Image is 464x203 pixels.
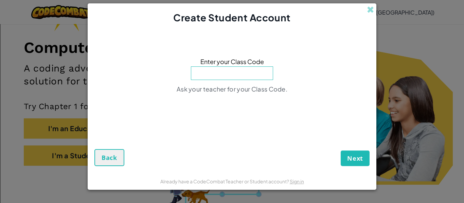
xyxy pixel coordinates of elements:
[3,33,461,39] div: Sign out
[102,154,117,162] span: Back
[3,27,461,33] div: Options
[3,21,461,27] div: Delete
[160,178,290,184] span: Already have a CodeCombat Teacher or Student account?
[347,154,363,162] span: Next
[3,39,461,45] div: Rename
[200,57,264,66] span: Enter your Class Code
[3,15,461,21] div: Move To ...
[3,3,461,9] div: Sort A > Z
[290,178,304,184] a: Sign in
[341,150,370,166] button: Next
[94,149,124,166] button: Back
[177,85,287,93] span: Ask your teacher for your Class Code.
[3,9,461,15] div: Sort New > Old
[173,12,290,23] span: Create Student Account
[3,45,461,52] div: Move To ...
